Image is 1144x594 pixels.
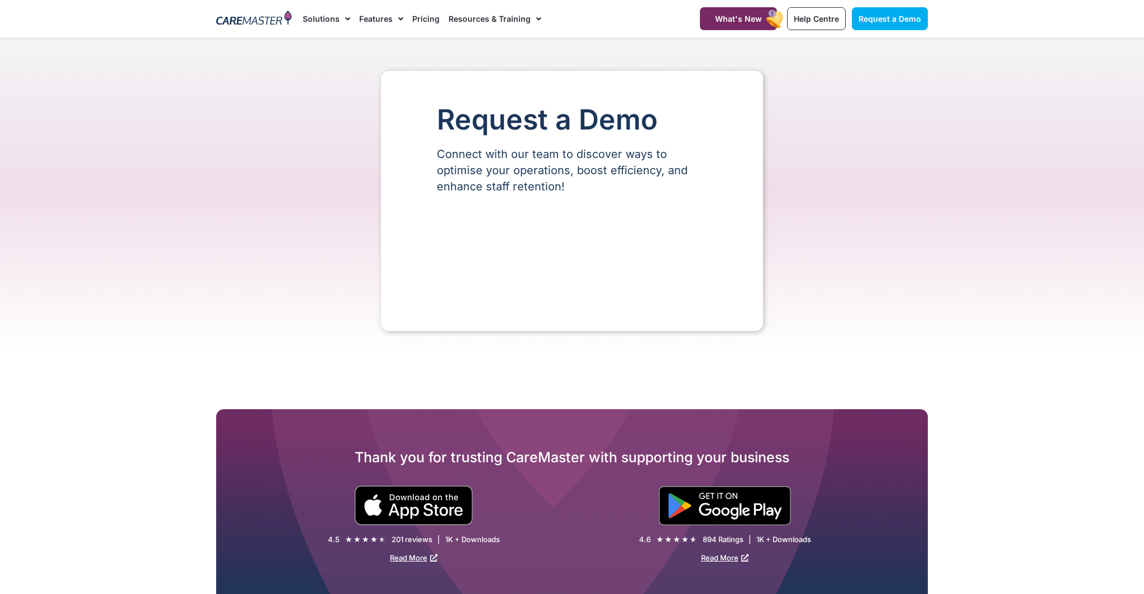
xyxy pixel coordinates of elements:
div: 4.5 [328,535,340,544]
i: ★ [345,534,352,545]
img: CareMaster Logo [216,11,292,27]
i: ★ [354,534,361,545]
i: ★ [370,534,378,545]
a: Request a Demo [852,7,928,30]
img: "Get is on" Black Google play button. [659,486,791,525]
a: Read More [390,553,437,562]
div: 894 Ratings | 1K + Downloads [703,535,811,544]
div: 4.6 [639,535,651,544]
h2: Thank you for trusting CareMaster with supporting your business [216,448,928,466]
a: Help Centre [787,7,846,30]
p: Connect with our team to discover ways to optimise your operations, boost efficiency, and enhance... [437,146,707,195]
i: ★ [673,534,680,545]
a: What's New [700,7,777,30]
img: small black download on the apple app store button. [354,486,473,525]
i: ★ [362,534,369,545]
i: ★ [665,534,672,545]
iframe: Form 0 [437,214,707,298]
i: ★ [379,534,386,545]
div: 4.5/5 [345,534,386,545]
i: ★ [656,534,664,545]
i: ★ [690,534,697,545]
span: What's New [715,14,762,23]
a: Read More [701,553,749,562]
div: 4.6/5 [656,534,697,545]
span: Help Centre [794,14,839,23]
h1: Request a Demo [437,104,707,135]
span: Request a Demo [859,14,921,23]
div: 201 reviews | 1K + Downloads [392,535,500,544]
i: ★ [681,534,689,545]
